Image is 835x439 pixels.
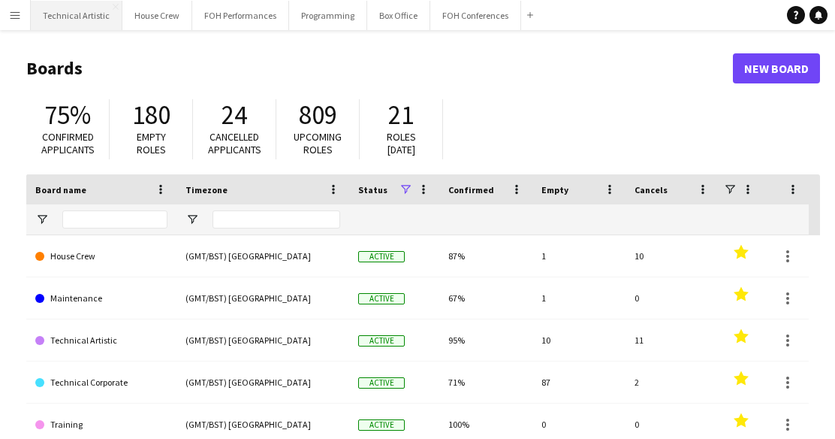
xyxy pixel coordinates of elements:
[299,98,337,132] span: 809
[35,235,167,277] a: House Crew
[35,362,167,404] a: Technical Corporate
[358,335,405,347] span: Active
[294,130,342,156] span: Upcoming roles
[358,251,405,262] span: Active
[358,293,405,304] span: Active
[185,213,199,226] button: Open Filter Menu
[532,235,625,277] div: 1
[26,57,733,80] h1: Boards
[176,235,349,277] div: (GMT/BST) [GEOGRAPHIC_DATA]
[137,130,166,156] span: Empty roles
[35,277,167,319] a: Maintenance
[35,213,49,226] button: Open Filter Menu
[222,98,247,132] span: 24
[176,319,349,361] div: (GMT/BST) [GEOGRAPHIC_DATA]
[62,210,167,229] input: Board name Filter Input
[122,1,192,30] button: House Crew
[192,1,289,30] button: FOH Performances
[439,319,532,361] div: 95%
[532,319,625,361] div: 10
[439,277,532,319] div: 67%
[44,98,91,132] span: 75%
[430,1,521,30] button: FOH Conferences
[208,130,261,156] span: Cancelled applicants
[625,319,719,361] div: 11
[635,184,668,195] span: Cancels
[358,184,387,195] span: Status
[185,184,228,195] span: Timezone
[289,1,367,30] button: Programming
[733,53,820,83] a: New Board
[541,184,568,195] span: Empty
[176,362,349,403] div: (GMT/BST) [GEOGRAPHIC_DATA]
[31,1,122,30] button: Technical Artistic
[625,235,719,277] div: 10
[176,277,349,319] div: (GMT/BST) [GEOGRAPHIC_DATA]
[388,98,414,132] span: 21
[35,319,167,362] a: Technical Artistic
[532,362,625,403] div: 87
[625,362,719,403] div: 2
[439,362,532,403] div: 71%
[132,98,170,132] span: 180
[367,1,430,30] button: Box Office
[35,184,86,195] span: Board name
[448,184,494,195] span: Confirmed
[532,277,625,319] div: 1
[387,130,416,156] span: Roles [DATE]
[439,235,532,277] div: 87%
[358,419,405,431] span: Active
[358,377,405,389] span: Active
[213,210,340,229] input: Timezone Filter Input
[41,130,95,156] span: Confirmed applicants
[625,277,719,319] div: 0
